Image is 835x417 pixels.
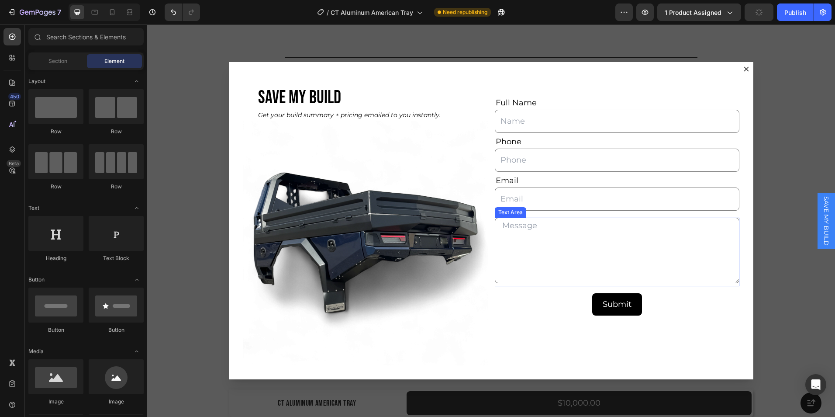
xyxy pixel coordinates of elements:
[130,201,144,215] span: Toggle open
[805,374,826,395] div: Open Intercom Messenger
[28,398,83,406] div: Image
[48,57,67,65] span: Section
[57,7,61,17] p: 7
[445,269,495,291] button: Submit
[28,254,83,262] div: Heading
[130,273,144,287] span: Toggle open
[348,73,591,84] p: Full Name
[348,149,592,163] div: Email
[443,8,487,16] span: Need republishing
[348,163,592,186] input: Email
[28,183,83,191] div: Row
[777,3,814,21] button: Publish
[3,3,65,21] button: 7
[28,28,144,45] input: Search Sections & Elements
[82,38,606,354] div: Dialog content
[455,274,484,286] div: Submit
[89,398,144,406] div: Image
[348,111,592,124] div: Phone
[89,326,144,334] div: Button
[7,160,21,167] div: Beta
[784,8,806,17] div: Publish
[28,276,45,284] span: Button
[96,96,341,341] img: gempages_558375859824624458-92788752-0c9c-4cd9-9db6-acaa95879ba7.png
[104,57,124,65] span: Element
[89,254,144,262] div: Text Block
[665,8,721,17] span: 1 product assigned
[165,3,200,21] div: Undo/Redo
[130,74,144,88] span: Toggle open
[28,204,39,212] span: Text
[348,85,592,108] input: Name
[331,8,413,17] span: CT Aluminum American Tray
[110,62,341,85] h2: SAVE MY BUILD
[28,128,83,136] div: Row
[89,128,144,136] div: Row
[8,93,21,100] div: 450
[675,172,683,221] span: SAVE MY BUILD
[147,24,835,417] iframe: Design area
[348,124,592,147] input: Phone
[82,38,606,354] div: Dialog body
[28,77,45,85] span: Layout
[327,8,329,17] span: /
[657,3,741,21] button: 1 product assigned
[349,184,377,192] div: Text Area
[28,347,44,355] span: Media
[111,86,340,95] p: Get your build summary + pricing emailed to you instantly.
[28,326,83,334] div: Button
[89,183,144,191] div: Row
[130,344,144,358] span: Toggle open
